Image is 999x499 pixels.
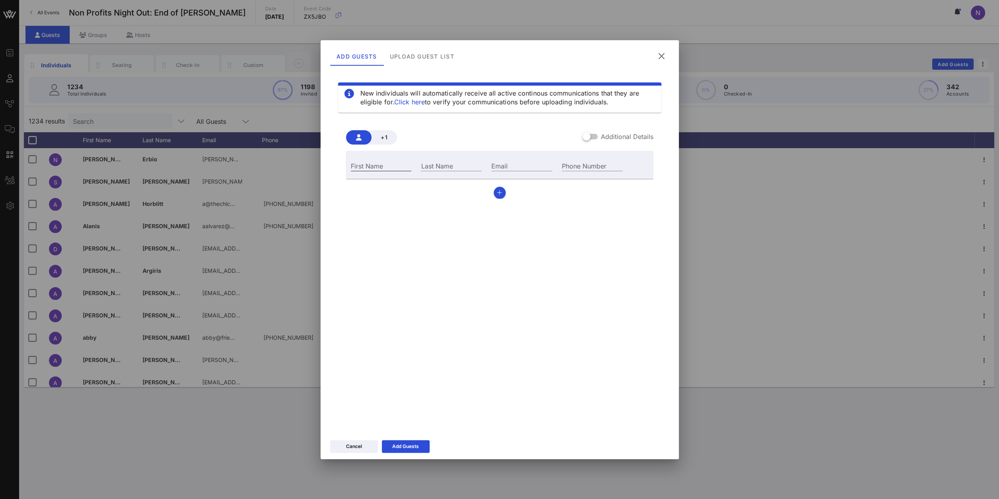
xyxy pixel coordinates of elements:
div: New individuals will automatically receive all active continous communications that they are elig... [360,89,655,106]
button: Add Guests [382,440,430,453]
div: Add Guests [392,442,419,450]
div: Upload Guest List [383,47,460,66]
button: Cancel [330,440,378,453]
span: +1 [378,134,391,141]
a: Click here [394,98,425,106]
div: Cancel [346,442,362,450]
button: +1 [371,130,397,145]
div: Add Guests [330,47,383,66]
label: Additional Details [601,133,653,141]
